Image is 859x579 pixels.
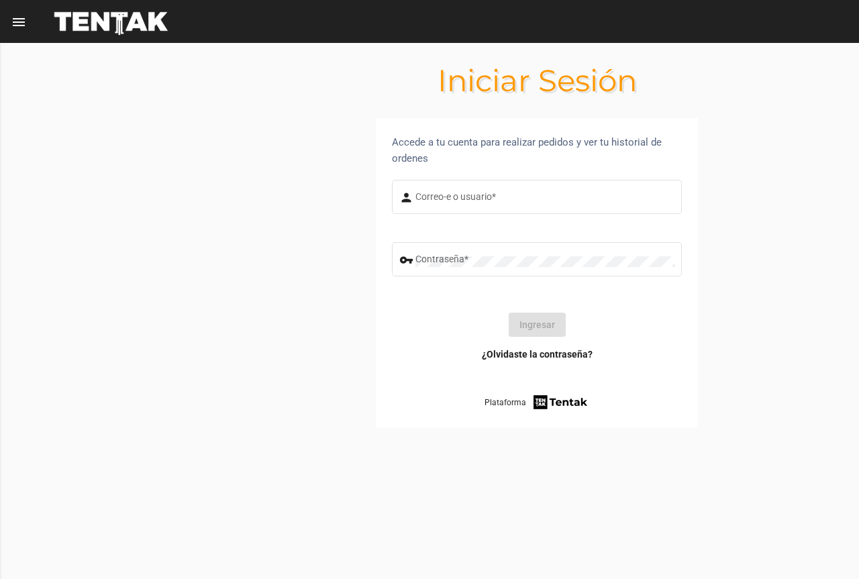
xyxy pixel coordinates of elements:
span: Plataforma [485,396,526,409]
mat-icon: menu [11,14,27,30]
mat-icon: vpn_key [399,252,415,268]
div: Accede a tu cuenta para realizar pedidos y ver tu historial de ordenes [392,134,682,166]
button: Ingresar [509,313,566,337]
h1: Iniciar Sesión [215,70,859,91]
a: Plataforma [485,393,590,411]
a: ¿Olvidaste la contraseña? [482,348,593,361]
img: tentak-firm.png [532,393,589,411]
mat-icon: person [399,190,415,206]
